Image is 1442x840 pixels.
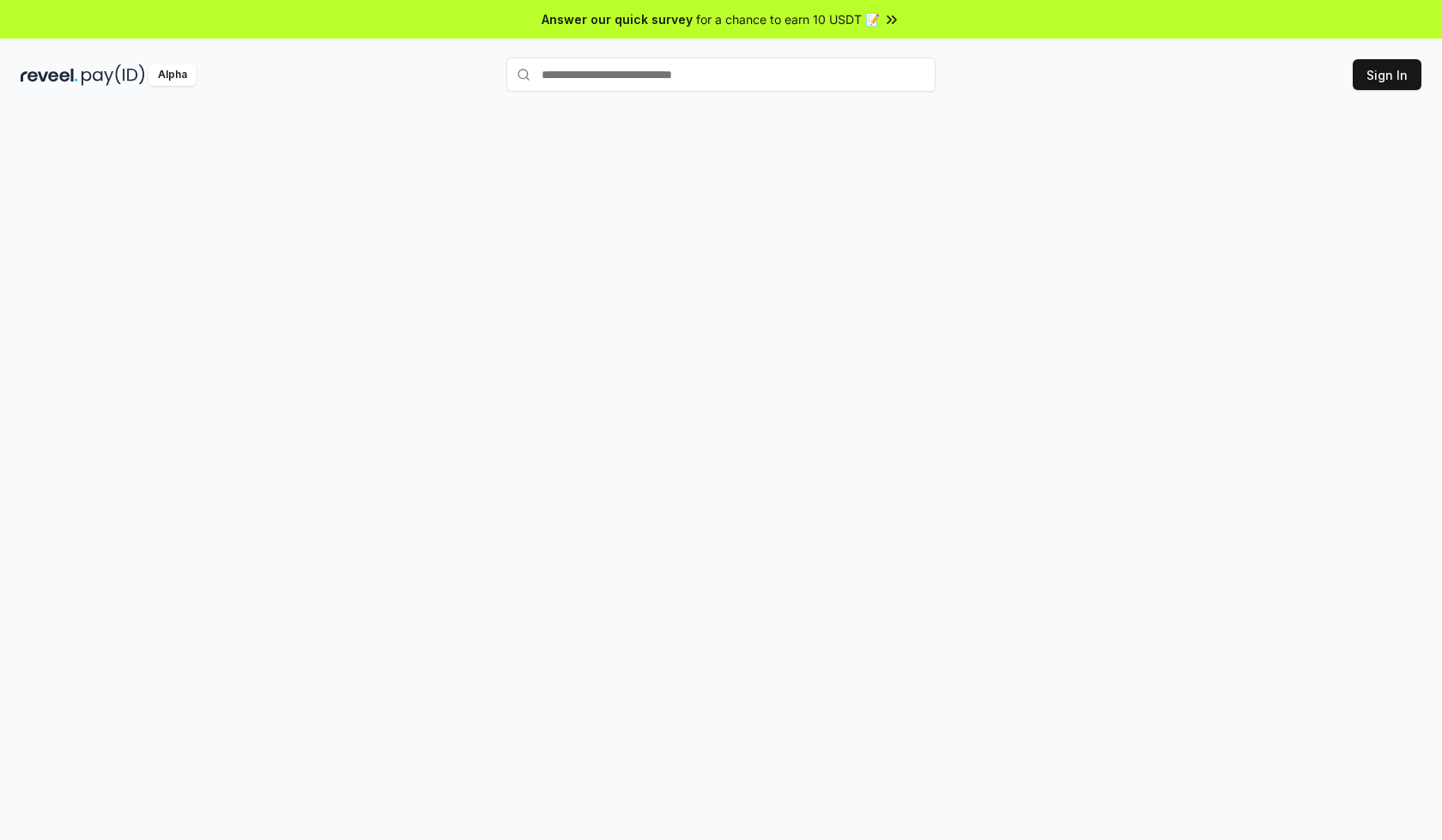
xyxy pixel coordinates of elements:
[542,10,693,28] span: Answer our quick survey
[21,64,78,86] img: reveel_dark
[82,64,145,86] img: pay_id
[148,64,197,86] div: Alpha
[696,10,880,28] span: for a chance to earn 10 USDT 📝
[1353,59,1421,90] button: Sign In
